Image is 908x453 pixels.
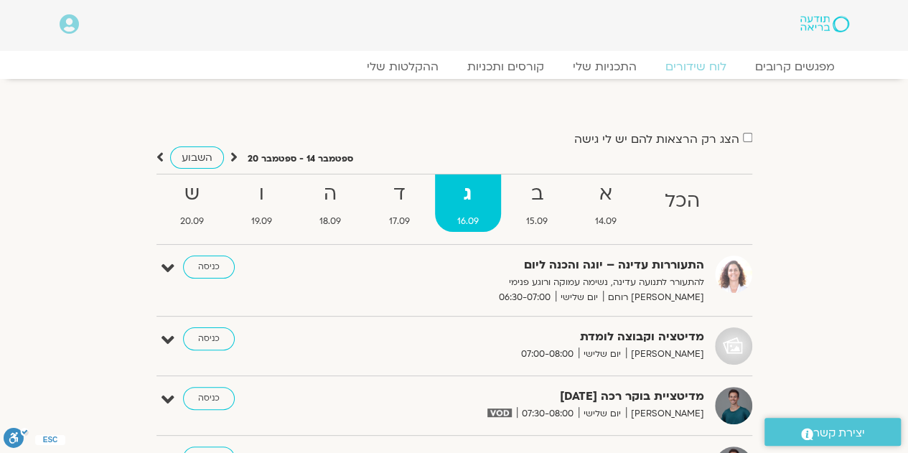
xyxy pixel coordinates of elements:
a: כניסה [183,256,235,279]
strong: ו [229,178,294,210]
a: ה18.09 [297,174,363,232]
a: מפגשים קרובים [741,60,849,74]
strong: א [573,178,639,210]
a: ב15.09 [504,174,570,232]
span: יום שלישי [579,406,626,421]
a: ההקלטות שלי [352,60,453,74]
span: 07:00-08:00 [516,347,579,362]
strong: ה [297,178,363,210]
span: 18.09 [297,214,363,229]
a: א14.09 [573,174,639,232]
a: יצירת קשר [764,418,901,446]
span: 15.09 [504,214,570,229]
a: הכל [642,174,721,232]
span: [PERSON_NAME] רוחם [603,290,704,305]
a: ד17.09 [366,174,431,232]
span: 19.09 [229,214,294,229]
a: השבוע [170,146,224,169]
span: 17.09 [366,214,431,229]
span: 20.09 [158,214,226,229]
strong: הכל [642,185,721,218]
p: ספטמבר 14 - ספטמבר 20 [248,151,353,167]
a: ו19.09 [229,174,294,232]
span: יצירת קשר [813,424,865,443]
a: קורסים ותכניות [453,60,558,74]
span: 16.09 [435,214,501,229]
strong: מדיטציה וקבוצה לומדת [352,327,704,347]
span: יום שלישי [579,347,626,362]
span: 06:30-07:00 [494,290,556,305]
strong: התעוררות עדינה – יוגה והכנה ליום [352,256,704,275]
span: יום שלישי [556,290,603,305]
span: 14.09 [573,214,639,229]
a: כניסה [183,327,235,350]
img: vodicon [487,408,511,417]
nav: Menu [60,60,849,74]
span: [PERSON_NAME] [626,406,704,421]
strong: מדיטציית בוקר רכה [DATE] [352,387,704,406]
a: ג16.09 [435,174,501,232]
label: הצג רק הרצאות להם יש לי גישה [574,133,739,146]
span: 07:30-08:00 [517,406,579,421]
strong: ב [504,178,570,210]
a: התכניות שלי [558,60,651,74]
strong: ש [158,178,226,210]
strong: ד [366,178,431,210]
a: לוח שידורים [651,60,741,74]
span: [PERSON_NAME] [626,347,704,362]
strong: ג [435,178,501,210]
a: ש20.09 [158,174,226,232]
p: להתעורר לתנועה עדינה, נשימה עמוקה ורוגע פנימי [352,275,704,290]
a: כניסה [183,387,235,410]
span: השבוע [182,151,212,164]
